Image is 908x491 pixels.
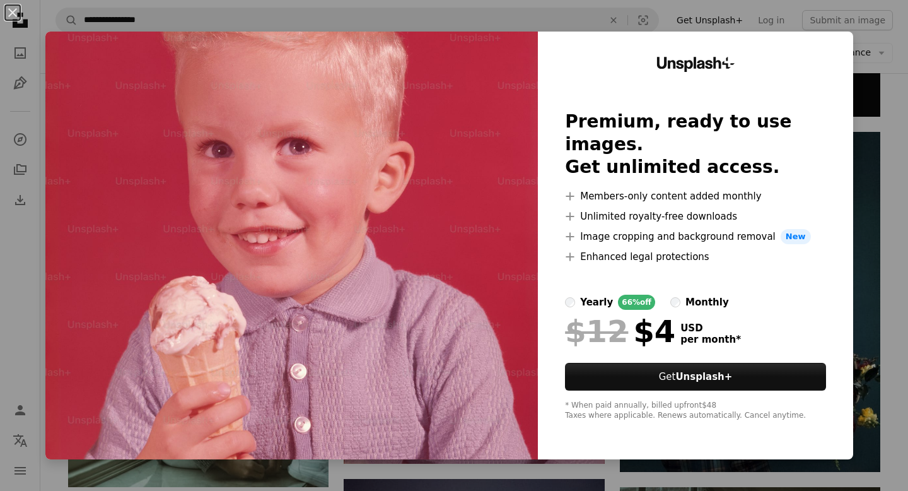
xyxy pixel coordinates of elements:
[565,249,826,264] li: Enhanced legal protections
[565,209,826,224] li: Unlimited royalty-free downloads
[680,322,741,334] span: USD
[565,110,826,179] h2: Premium, ready to use images. Get unlimited access.
[685,295,729,310] div: monthly
[565,315,675,348] div: $4
[565,315,628,348] span: $12
[565,189,826,204] li: Members-only content added monthly
[565,363,826,391] button: GetUnsplash+
[670,297,680,307] input: monthly
[565,297,575,307] input: yearly66%off
[618,295,655,310] div: 66% off
[675,371,732,382] strong: Unsplash+
[565,401,826,421] div: * When paid annually, billed upfront $48 Taxes where applicable. Renews automatically. Cancel any...
[580,295,613,310] div: yearly
[680,334,741,345] span: per month *
[565,229,826,244] li: Image cropping and background removal
[781,229,811,244] span: New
